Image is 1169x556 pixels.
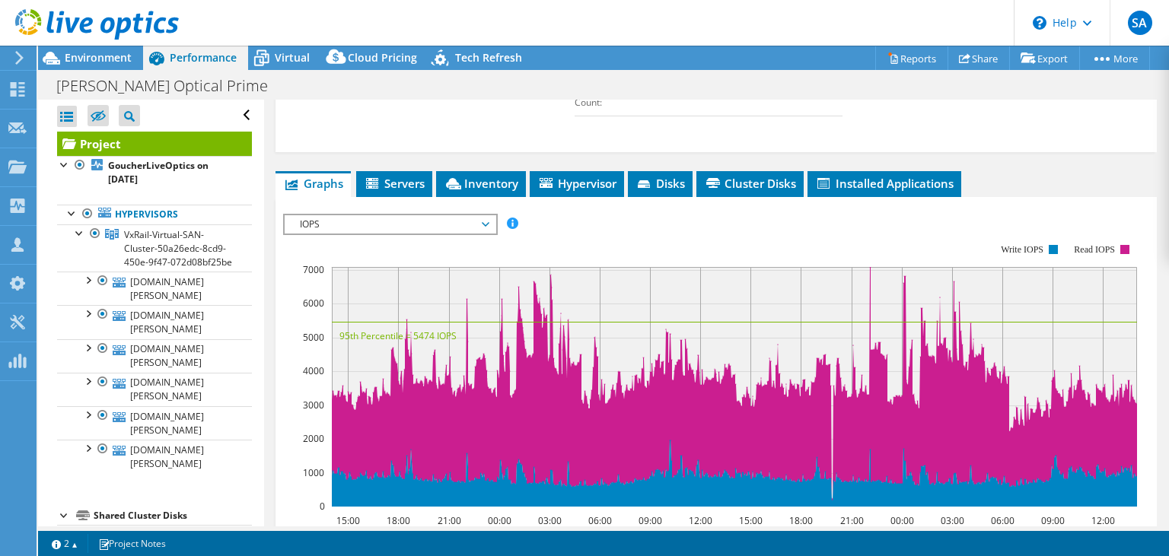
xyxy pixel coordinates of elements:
a: Project Notes [88,534,177,553]
a: [DOMAIN_NAME][PERSON_NAME] [57,272,252,305]
h1: [PERSON_NAME] Optical Prime [49,78,291,94]
a: Export [1009,46,1080,70]
text: 06:00 [588,514,612,527]
span: VxRail-Virtual-SAN-Cluster-50a26edc-8cd9-450e-9f47-072d08bf25be [124,228,232,268]
text: 12:00 [1091,514,1115,527]
text: 09:00 [639,514,662,527]
text: 00:00 [890,514,914,527]
text: Read IOPS [1075,244,1116,255]
span: Installed Applications [815,176,954,191]
a: Project [57,132,252,156]
text: 18:00 [387,514,410,527]
div: Shared Cluster Disks [94,507,252,525]
a: More [1079,46,1150,70]
text: 21:00 [840,514,864,527]
text: 6000 [303,297,324,310]
a: [DOMAIN_NAME][PERSON_NAME] [57,305,252,338]
text: 3000 [303,399,324,411]
text: 0 [320,500,325,513]
span: Virtual [275,50,310,65]
span: IOPS [292,215,488,234]
text: 00:00 [488,514,511,527]
span: Graphs [283,176,343,191]
a: [DOMAIN_NAME][PERSON_NAME] [57,373,252,406]
span: Inventory [444,176,518,191]
a: GoucherLiveOptics on [DATE] [57,156,252,189]
a: Hypervisors [57,205,252,224]
span: Servers [364,176,425,191]
span: Cluster Disks [704,176,796,191]
text: 18:00 [789,514,813,527]
text: 4000 [303,364,324,377]
text: 7000 [303,263,324,276]
a: [DOMAIN_NAME][PERSON_NAME] [57,440,252,473]
span: SA [1128,11,1152,35]
text: 2000 [303,432,324,445]
text: 09:00 [1041,514,1065,527]
text: 03:00 [941,514,964,527]
text: 1000 [303,466,324,479]
svg: \n [1033,16,1046,30]
a: 2 [41,534,88,553]
text: 06:00 [991,514,1015,527]
a: Share [948,46,1010,70]
text: 15:00 [336,514,360,527]
text: 03:00 [538,514,562,527]
span: Performance [170,50,237,65]
a: VxRail-Virtual-SAN-Cluster-50a26edc-8cd9-450e-9f47-072d08bf25be [57,224,252,272]
span: Tech Refresh [455,50,522,65]
text: 5000 [303,331,324,344]
text: 15:00 [739,514,763,527]
span: Cloud Pricing [348,50,417,65]
text: Write IOPS [1001,244,1043,255]
text: 21:00 [438,514,461,527]
text: 95th Percentile = 5474 IOPS [339,329,457,342]
a: [DOMAIN_NAME][PERSON_NAME] [57,406,252,440]
span: Environment [65,50,132,65]
text: 12:00 [689,514,712,527]
span: Disks [635,176,685,191]
b: GoucherLiveOptics on [DATE] [108,159,209,186]
a: [DOMAIN_NAME][PERSON_NAME] [57,339,252,373]
a: Reports [875,46,948,70]
span: Hypervisor [537,176,616,191]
